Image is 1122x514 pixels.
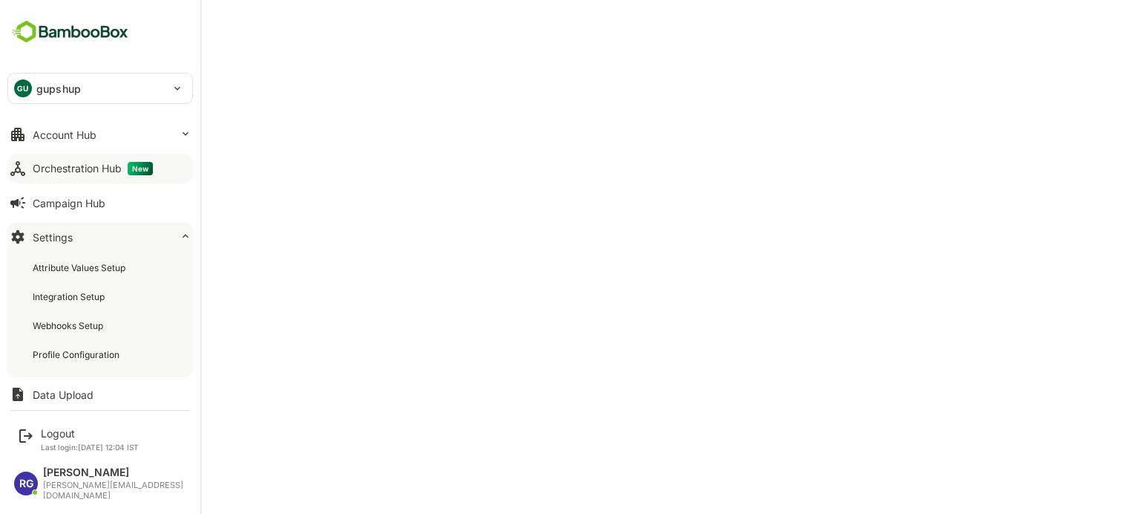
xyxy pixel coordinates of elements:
[33,197,105,209] div: Campaign Hub
[41,427,139,440] div: Logout
[43,466,186,479] div: [PERSON_NAME]
[7,380,193,409] button: Data Upload
[41,443,139,452] p: Last login: [DATE] 12:04 IST
[33,290,108,303] div: Integration Setup
[33,348,122,361] div: Profile Configuration
[14,472,38,495] div: RG
[36,81,81,97] p: gupshup
[8,74,192,103] div: GUgupshup
[33,388,93,401] div: Data Upload
[33,162,153,175] div: Orchestration Hub
[43,481,186,501] div: [PERSON_NAME][EMAIL_ADDRESS][DOMAIN_NAME]
[33,319,106,332] div: Webhooks Setup
[33,231,73,244] div: Settings
[33,261,128,274] div: Attribute Values Setup
[128,162,153,175] span: New
[7,18,133,46] img: BambooboxFullLogoMark.5f36c76dfaba33ec1ec1367b70bb1252.svg
[33,128,96,141] div: Account Hub
[7,154,193,183] button: Orchestration HubNew
[7,120,193,149] button: Account Hub
[14,79,32,97] div: GU
[7,188,193,218] button: Campaign Hub
[7,222,193,252] button: Settings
